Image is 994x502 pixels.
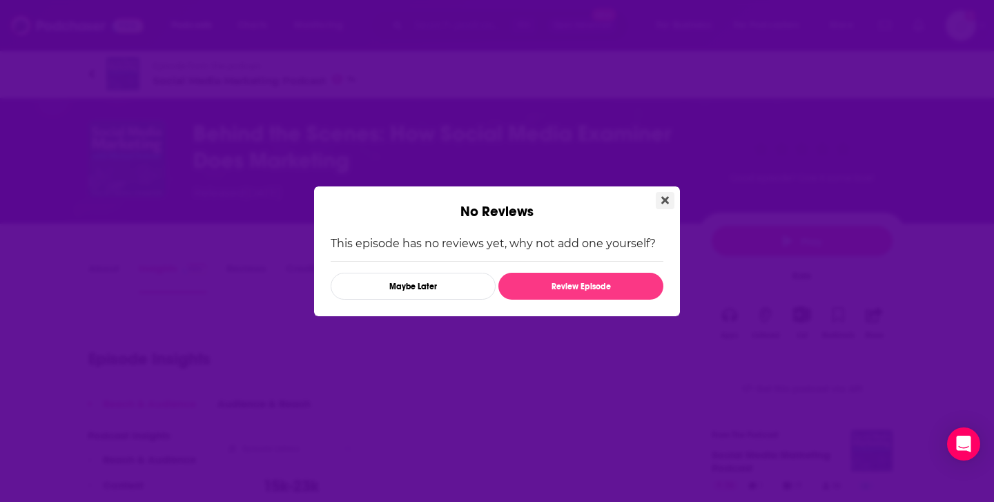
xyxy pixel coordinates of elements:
div: No Reviews [314,186,680,220]
p: This episode has no reviews yet, why not add one yourself? [331,237,663,250]
button: Close [656,192,674,209]
div: Open Intercom Messenger [947,427,980,461]
button: Review Episode [498,273,663,300]
button: Maybe Later [331,273,496,300]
